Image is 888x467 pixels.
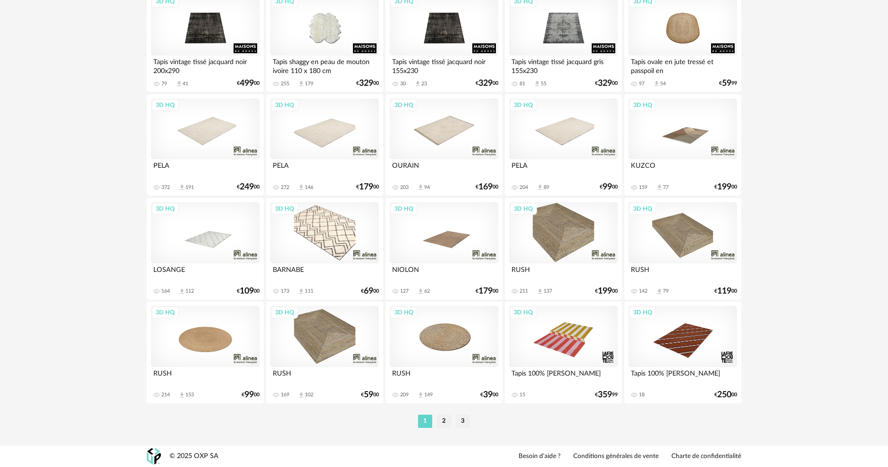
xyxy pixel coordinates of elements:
div: € 99 [719,80,737,87]
div: 18 [639,392,645,398]
div: 272 [281,184,289,191]
span: 119 [717,288,731,295]
div: 102 [305,392,313,398]
div: 94 [424,184,430,191]
div: € 00 [237,184,260,190]
div: RUSH [628,263,737,282]
span: 39 [483,392,493,398]
div: 137 [544,288,552,295]
div: Tapis vintage tissé jacquard gris 155x230 [509,56,618,74]
div: RUSH [270,367,379,386]
span: 179 [478,288,493,295]
div: 191 [185,184,194,191]
span: Download icon [298,288,305,295]
div: 62 [424,288,430,295]
li: 3 [456,415,470,428]
span: 199 [598,288,612,295]
div: 173 [281,288,289,295]
span: 59 [722,80,731,87]
div: PELA [270,159,379,178]
img: OXP [147,448,161,465]
div: 159 [639,184,647,191]
a: 3D HQ KUZCO 159 Download icon 77 €19900 [624,94,741,196]
div: 142 [639,288,647,295]
span: Download icon [414,80,421,87]
div: € 00 [480,392,498,398]
a: 3D HQ PELA 372 Download icon 191 €24900 [147,94,264,196]
div: KUZCO [628,159,737,178]
div: € 00 [242,392,260,398]
span: 499 [240,80,254,87]
div: 146 [305,184,313,191]
div: € 00 [476,288,498,295]
div: 3D HQ [271,306,298,319]
span: Download icon [176,80,183,87]
div: © 2025 OXP SA [169,452,218,461]
span: Download icon [417,184,424,191]
li: 1 [418,415,432,428]
div: 3D HQ [151,306,179,319]
span: 59 [364,392,373,398]
div: 77 [663,184,669,191]
div: 127 [400,288,409,295]
a: 3D HQ OURAIN 203 Download icon 94 €16900 [385,94,503,196]
span: Download icon [178,288,185,295]
div: 3D HQ [151,99,179,111]
a: 3D HQ Tapis 100% [PERSON_NAME] 15 €35999 [505,302,622,403]
div: € 00 [356,80,379,87]
div: 3D HQ [510,306,537,319]
span: 359 [598,392,612,398]
div: € 00 [600,184,618,190]
div: 15 [519,392,525,398]
span: Download icon [417,392,424,399]
div: 3D HQ [271,203,298,215]
div: 3D HQ [629,306,656,319]
div: 41 [183,81,188,87]
div: 3D HQ [629,203,656,215]
div: Tapis shaggy en peau de mouton ivoire 110 x 180 cm [270,56,379,74]
a: 3D HQ Tapis 100% [PERSON_NAME] 18 €25000 [624,302,741,403]
div: 97 [639,81,645,87]
div: € 00 [714,288,737,295]
span: 329 [478,80,493,87]
div: € 99 [595,392,618,398]
div: 255 [281,81,289,87]
div: 169 [281,392,289,398]
div: Tapis vintage tissé jacquard noir 155x230 [390,56,498,74]
span: 329 [598,80,612,87]
div: 112 [185,288,194,295]
div: € 00 [361,392,379,398]
span: 179 [359,184,373,190]
span: Download icon [298,184,305,191]
div: BARNABE [270,263,379,282]
span: Download icon [178,184,185,191]
span: 169 [478,184,493,190]
div: LOSANGE [151,263,260,282]
span: Download icon [656,184,663,191]
span: Download icon [536,288,544,295]
div: 3D HQ [510,99,537,111]
div: 3D HQ [271,99,298,111]
div: 153 [185,392,194,398]
div: 204 [519,184,528,191]
span: 69 [364,288,373,295]
div: 214 [161,392,170,398]
a: Besoin d'aide ? [519,452,561,461]
div: NIOLON [390,263,498,282]
span: Download icon [298,392,305,399]
div: 54 [660,81,666,87]
div: 111 [305,288,313,295]
div: 79 [663,288,669,295]
div: 3D HQ [629,99,656,111]
span: Download icon [417,288,424,295]
a: 3D HQ BARNABE 173 Download icon 111 €6900 [266,198,383,300]
a: 3D HQ PELA 204 Download icon 89 €9900 [505,94,622,196]
div: € 00 [237,80,260,87]
a: Charte de confidentialité [671,452,741,461]
li: 2 [437,415,451,428]
div: € 00 [476,184,498,190]
div: RUSH [151,367,260,386]
div: € 00 [714,184,737,190]
div: 81 [519,81,525,87]
div: 79 [161,81,167,87]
